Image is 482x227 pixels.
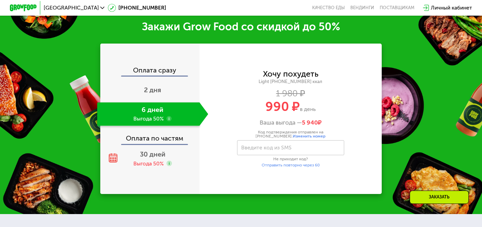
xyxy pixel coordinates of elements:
span: ₽ [302,119,322,127]
span: 5 940 [302,119,318,126]
a: [PHONE_NUMBER] [108,4,166,12]
div: Заказать [410,191,469,204]
div: 1 980 ₽ [200,90,382,97]
div: поставщикам [380,5,414,11]
div: Личный кабинет [431,4,472,12]
div: Код подтверждения отправлен на [PHONE_NUMBER]. [237,130,344,139]
span: в день [300,106,316,112]
div: Отправить повторно через 60 [237,163,344,167]
a: Качество еды [312,5,345,11]
div: Оплата сразу [101,67,199,76]
label: Введите код из SMS [241,146,292,150]
span: [GEOGRAPHIC_DATA] [44,5,99,11]
span: 30 дней [140,150,165,158]
div: Оплата по частям [101,128,199,144]
div: Ваша выгода — [200,119,382,127]
a: Вендинги [350,5,374,11]
div: Не приходит код? [237,157,344,161]
span: 990 ₽ [265,99,300,114]
div: Хочу похудеть [263,70,318,78]
span: Изменить номер [293,134,325,139]
div: Light [PHONE_NUMBER] ккал [200,79,382,85]
div: Выгода 50% [133,160,164,167]
span: 2 дня [144,86,161,94]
